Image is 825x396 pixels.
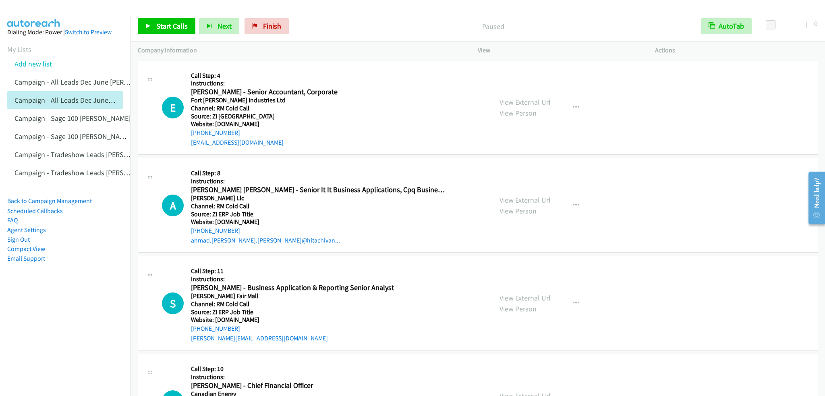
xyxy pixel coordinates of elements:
a: Email Support [7,255,45,262]
a: Compact View [7,245,45,253]
h5: [PERSON_NAME] Llc [191,194,446,202]
h5: Fort [PERSON_NAME] Industries Ltd [191,96,446,104]
p: Actions [655,46,818,55]
a: View Person [500,108,537,118]
span: Finish [263,21,281,31]
div: Delay between calls (in seconds) [770,22,807,28]
a: Sign Out [7,236,30,243]
a: [PERSON_NAME][EMAIL_ADDRESS][DOMAIN_NAME] [191,334,328,342]
div: The call is yet to be attempted [162,195,184,216]
h5: Channel: RM Cold Call [191,300,446,308]
button: Next [199,18,239,34]
div: The call is yet to be attempted [162,292,184,314]
h5: Channel: RM Cold Call [191,104,446,112]
a: My Lists [7,45,31,54]
a: ahmad.[PERSON_NAME].[PERSON_NAME]@hitachivan... [191,236,340,244]
h5: Instructions: [191,79,446,87]
a: [EMAIL_ADDRESS][DOMAIN_NAME] [191,139,284,146]
h1: E [162,97,184,118]
a: Campaign - Sage 100 [PERSON_NAME] [15,114,131,123]
a: [PHONE_NUMBER] [191,227,240,234]
h5: Source: ZI ERP Job Title [191,308,446,316]
p: Paused [300,21,686,32]
a: Scheduled Callbacks [7,207,63,215]
a: Campaign - All Leads Dec June [PERSON_NAME] [15,77,161,87]
a: Start Calls [138,18,195,34]
span: Next [218,21,232,31]
a: View External Url [500,97,551,107]
div: The call is yet to be attempted [162,97,184,118]
a: View Person [500,304,537,313]
a: [PHONE_NUMBER] [191,325,240,332]
div: Dialing Mode: Power | [7,27,123,37]
h2: [PERSON_NAME] - Chief Financial Officer [191,381,446,390]
h5: Instructions: [191,177,446,185]
h5: [PERSON_NAME] Fair Mall [191,292,446,300]
a: Switch to Preview [65,28,112,36]
h1: A [162,195,184,216]
h2: [PERSON_NAME] - Business Application & Reporting Senior Analyst [191,283,446,292]
a: Campaign - Sage 100 [PERSON_NAME] Cloned [15,132,154,141]
a: Campaign - Tradeshow Leads [PERSON_NAME] Cloned [15,168,180,177]
a: FAQ [7,216,18,224]
h5: Call Step: 10 [191,365,446,373]
a: [PHONE_NUMBER] [191,129,240,137]
h5: Call Step: 8 [191,169,446,177]
a: Add new list [15,59,52,68]
a: View Person [500,206,537,216]
h2: [PERSON_NAME] [PERSON_NAME] - Senior It It Business Applications, Cpq Business System Analyst [191,185,446,195]
button: AutoTab [701,18,752,34]
a: View External Url [500,293,551,303]
a: Agent Settings [7,226,46,234]
h5: Website: [DOMAIN_NAME] [191,120,446,128]
p: View [478,46,641,55]
h5: Instructions: [191,275,446,283]
div: 0 [814,18,818,29]
a: Campaign - All Leads Dec June [PERSON_NAME] Cloned [15,95,184,105]
a: Finish [245,18,289,34]
h5: Call Step: 4 [191,72,446,80]
h5: Source: ZI [GEOGRAPHIC_DATA] [191,112,446,120]
h5: Instructions: [191,373,446,381]
a: Campaign - Tradeshow Leads [PERSON_NAME] [15,150,157,159]
p: Company Information [138,46,463,55]
h5: Channel: RM Cold Call [191,202,446,210]
h5: Website: [DOMAIN_NAME] [191,316,446,324]
iframe: Resource Center [802,166,825,230]
h5: Source: ZI ERP Job Title [191,210,446,218]
h5: Call Step: 11 [191,267,446,275]
a: Back to Campaign Management [7,197,92,205]
h1: S [162,292,184,314]
span: Start Calls [156,21,188,31]
a: View External Url [500,195,551,205]
h5: Website: [DOMAIN_NAME] [191,218,446,226]
h2: [PERSON_NAME] - Senior Accountant, Corporate [191,87,446,97]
